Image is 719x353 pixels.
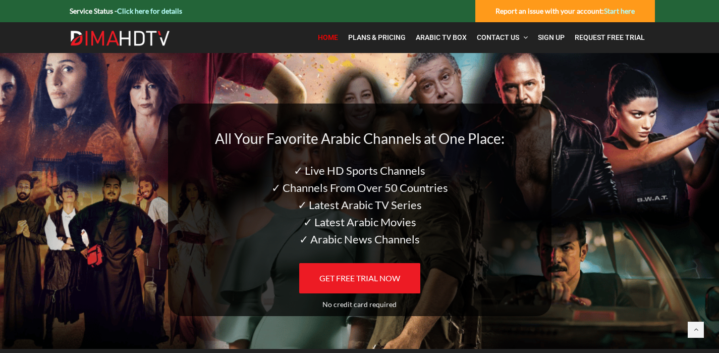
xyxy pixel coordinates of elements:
[299,232,420,246] span: ✓ Arabic News Channels
[70,7,182,15] strong: Service Status -
[472,27,533,48] a: Contact Us
[271,181,448,194] span: ✓ Channels From Over 50 Countries
[303,215,416,229] span: ✓ Latest Arabic Movies
[688,322,704,338] a: Back to top
[215,130,505,147] span: All Your Favorite Arabic Channels at One Place:
[319,273,400,283] span: GET FREE TRIAL NOW
[604,7,635,15] a: Start here
[477,33,519,41] span: Contact Us
[117,7,182,15] a: Click here for details
[538,33,565,41] span: Sign Up
[318,33,338,41] span: Home
[570,27,650,48] a: Request Free Trial
[533,27,570,48] a: Sign Up
[416,33,467,41] span: Arabic TV Box
[70,30,171,46] img: Dima HDTV
[411,27,472,48] a: Arabic TV Box
[299,263,420,293] a: GET FREE TRIAL NOW
[575,33,645,41] span: Request Free Trial
[343,27,411,48] a: Plans & Pricing
[294,164,425,177] span: ✓ Live HD Sports Channels
[313,27,343,48] a: Home
[348,33,406,41] span: Plans & Pricing
[495,7,635,15] strong: Report an issue with your account:
[322,300,397,309] span: No credit card required
[298,198,422,212] span: ✓ Latest Arabic TV Series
